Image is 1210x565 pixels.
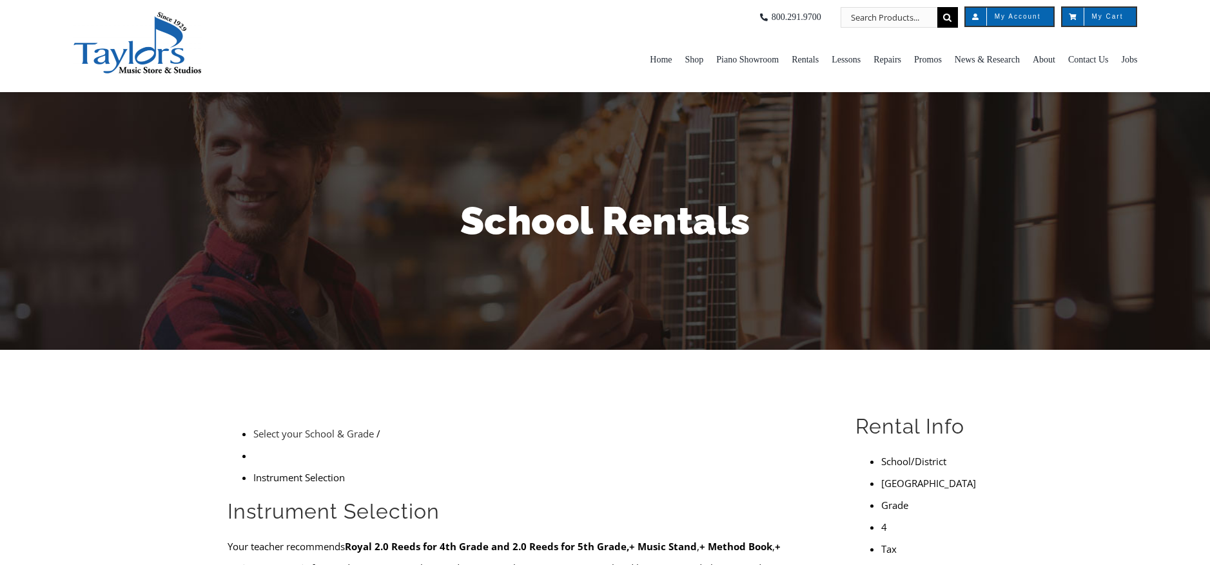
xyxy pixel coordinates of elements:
[349,6,1137,27] nav: Top Right
[228,193,982,247] h1: School Rentals
[716,27,779,91] a: Piano Showroom
[349,27,1137,91] nav: Main Menu
[756,6,821,27] a: 800.291.9700
[650,27,672,91] a: Home
[937,6,958,27] input: Search
[1033,27,1055,91] a: About
[1061,6,1137,27] a: My Cart
[629,539,697,552] strong: + Music Stand
[1075,14,1123,20] span: My Cart
[881,493,982,515] li: Grade
[955,27,1020,91] a: News & Research
[914,27,942,91] a: Promos
[228,497,825,524] h2: Instrument Selection
[1033,49,1055,70] span: About
[881,537,982,559] li: Tax
[253,466,825,488] li: Instrument Selection
[955,49,1020,70] span: News & Research
[345,539,629,552] strong: Royal 2.0 Reeds for 4th Grade and 2.0 Reeds for 5th Grade,
[832,49,861,70] span: Lessons
[376,426,380,439] span: /
[73,10,202,23] a: taylors-music-store-west-chester
[873,27,901,91] a: Repairs
[699,539,772,552] strong: + Method Book
[855,412,982,439] h2: Rental Info
[873,49,901,70] span: Repairs
[253,426,374,439] a: Select your School & Grade
[832,27,861,91] a: Lessons
[1122,49,1138,70] span: Jobs
[1068,49,1109,70] span: Contact Us
[716,49,779,70] span: Piano Showroom
[792,49,819,70] span: Rentals
[964,6,1055,27] a: My Account
[772,6,821,27] span: 800.291.9700
[881,515,982,537] li: 4
[685,27,704,91] a: Shop
[881,450,982,472] li: School/District
[792,27,819,91] a: Rentals
[685,49,704,70] span: Shop
[881,472,982,493] li: [GEOGRAPHIC_DATA]
[1068,27,1109,91] a: Contact Us
[1122,27,1138,91] a: Jobs
[650,49,672,70] span: Home
[979,14,1041,20] span: My Account
[841,6,937,27] input: Search Products...
[914,49,942,70] span: Promos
